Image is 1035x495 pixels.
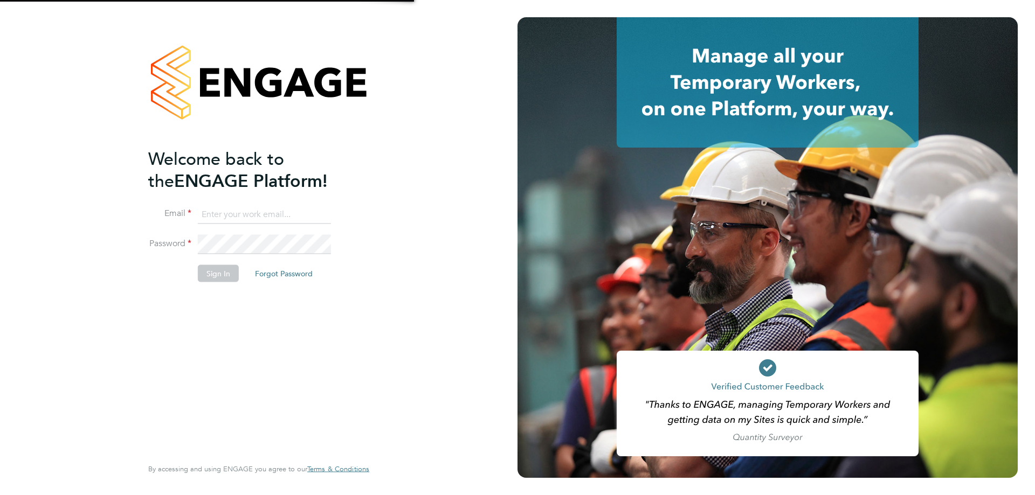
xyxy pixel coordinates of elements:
span: Welcome back to the [148,148,284,191]
label: Password [148,238,191,249]
span: By accessing and using ENGAGE you agree to our [148,464,369,473]
button: Forgot Password [246,265,321,282]
button: Sign In [198,265,239,282]
input: Enter your work email... [198,205,331,224]
label: Email [148,208,191,219]
a: Terms & Conditions [307,465,369,473]
h2: ENGAGE Platform! [148,148,358,192]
